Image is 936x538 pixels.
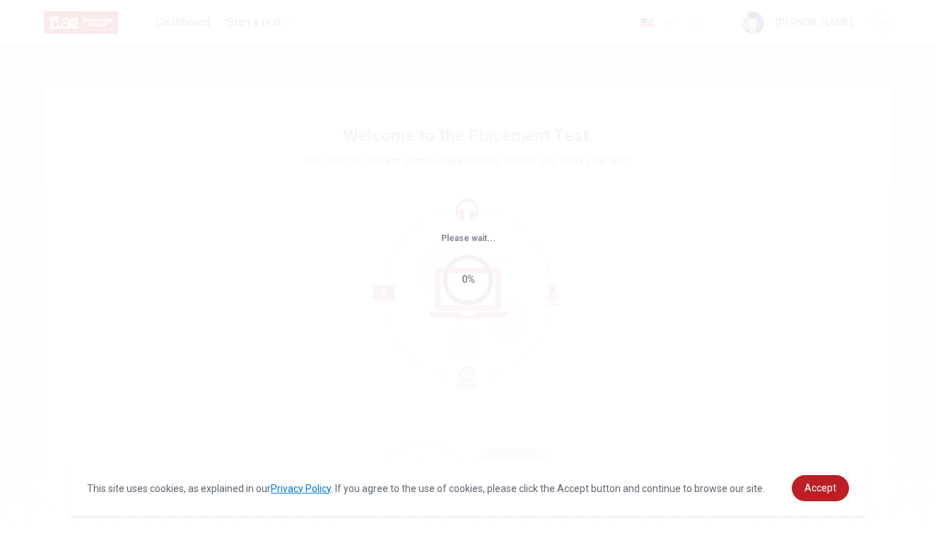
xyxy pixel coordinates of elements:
span: Please wait... [441,233,496,243]
div: 0% [462,271,475,288]
a: Privacy Policy [271,483,331,494]
span: Accept [805,482,836,493]
a: dismiss cookie message [792,475,849,501]
div: cookieconsent [70,461,865,515]
span: This site uses cookies, as explained in our . If you agree to the use of cookies, please click th... [87,483,765,494]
